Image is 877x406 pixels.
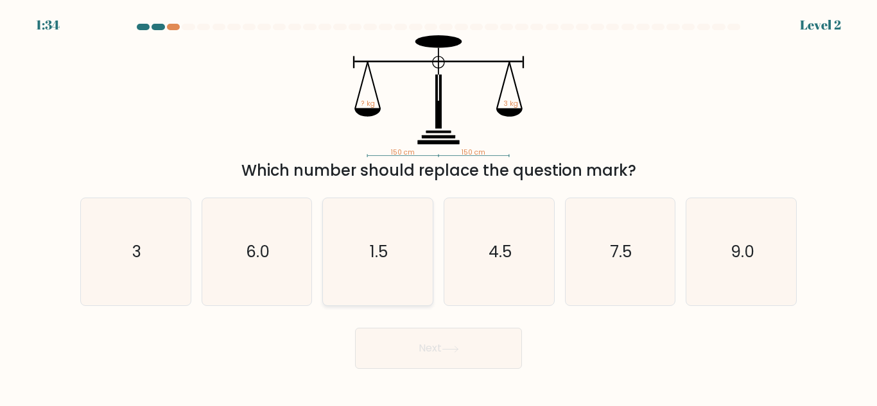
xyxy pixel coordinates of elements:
[489,241,512,263] text: 4.5
[246,241,270,263] text: 6.0
[355,328,522,369] button: Next
[88,159,789,182] div: Which number should replace the question mark?
[361,99,375,108] tspan: ? kg
[800,15,841,35] div: Level 2
[370,241,388,263] text: 1.5
[462,148,485,157] tspan: 150 cm
[391,148,415,157] tspan: 150 cm
[36,15,60,35] div: 1:34
[731,241,754,263] text: 9.0
[132,241,141,263] text: 3
[503,99,518,108] tspan: 3 kg
[611,241,632,263] text: 7.5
